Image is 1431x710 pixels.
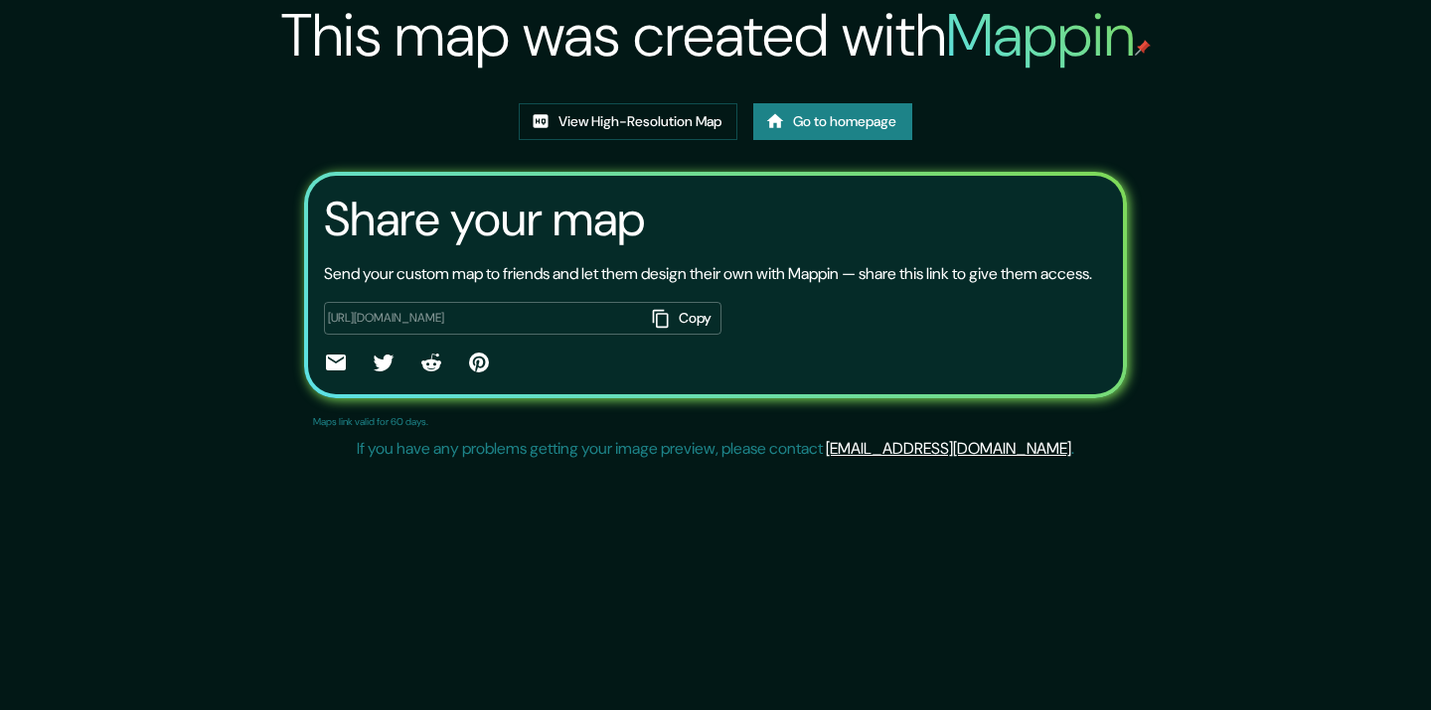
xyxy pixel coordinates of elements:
[644,302,721,335] button: Copy
[324,262,1092,286] p: Send your custom map to friends and let them design their own with Mappin — share this link to gi...
[826,438,1071,459] a: [EMAIL_ADDRESS][DOMAIN_NAME]
[324,192,645,247] h3: Share your map
[1135,40,1151,56] img: mappin-pin
[357,437,1074,461] p: If you have any problems getting your image preview, please contact .
[519,103,737,140] a: View High-Resolution Map
[753,103,912,140] a: Go to homepage
[313,414,428,429] p: Maps link valid for 60 days.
